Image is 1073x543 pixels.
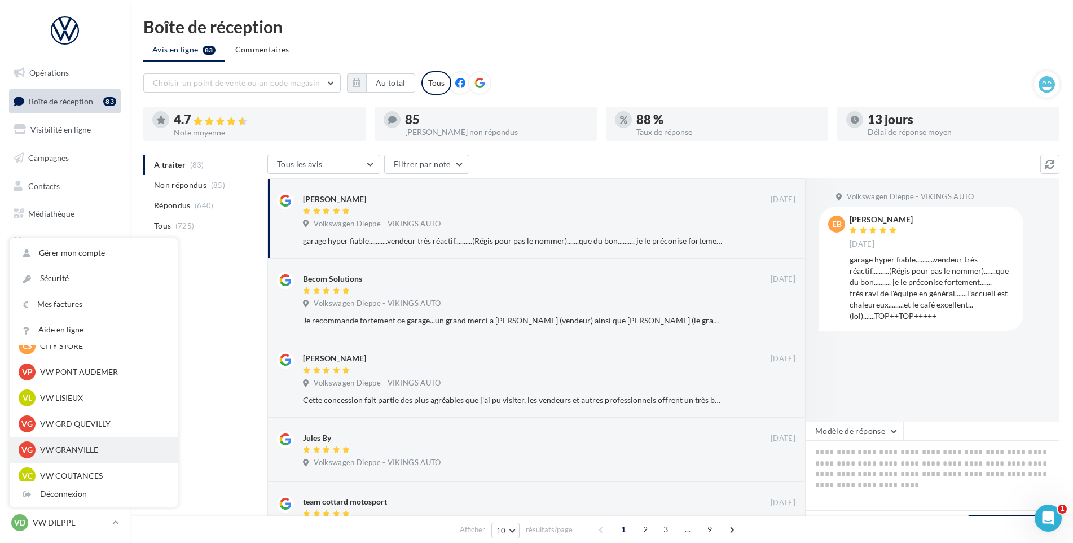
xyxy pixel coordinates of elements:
div: 13 jours [868,113,1050,126]
span: Commentaires [235,44,289,55]
a: Contacts [7,174,123,198]
div: Déconnexion [10,481,178,507]
div: 4.7 [174,113,357,126]
span: 9 [701,520,719,538]
div: Note moyenne [174,129,357,137]
span: Visibilité en ligne [30,125,91,134]
div: Boîte de réception [143,18,1059,35]
div: 88 % [636,113,819,126]
span: VG [21,418,33,430]
button: Au total [347,73,415,93]
span: [DATE] [771,195,795,205]
button: Au total [366,73,415,93]
div: garage hyper fiable...........vendeur très réactif..........(Régis pour pas le nommer).......que ... [850,254,1014,322]
a: Calendrier [7,230,123,254]
div: [PERSON_NAME] non répondus [405,128,588,136]
span: VG [21,444,33,456]
span: EB [832,218,842,230]
a: Aide en ligne [10,317,178,343]
span: Tous [154,220,171,231]
span: Boîte de réception [29,96,93,106]
div: [PERSON_NAME] [303,194,366,205]
a: Visibilité en ligne [7,118,123,142]
span: [DATE] [771,354,795,364]
button: Filtrer par note [384,155,469,174]
span: Afficher [460,524,485,535]
div: garage hyper fiable...........vendeur très réactif..........(Régis pour pas le nommer).......que ... [303,235,722,247]
div: [PERSON_NAME] [303,353,366,364]
button: 10 [491,523,520,538]
span: [DATE] [771,274,795,284]
div: Jules By [303,432,331,444]
span: (640) [195,201,214,210]
span: Volkswagen Dieppe - VIKINGS AUTO [314,219,441,229]
div: Délai de réponse moyen [868,128,1050,136]
a: Boîte de réception83 [7,89,123,113]
a: PLV et print personnalisable [7,259,123,292]
span: (725) [175,221,195,230]
p: CITY STORE [40,340,164,352]
a: Opérations [7,61,123,85]
p: VW DIEPPE [33,517,108,528]
span: Campagnes [28,153,69,163]
span: Tous les avis [277,159,323,169]
span: 2 [636,520,654,538]
span: [DATE] [850,239,874,249]
div: team cottard motosport [303,496,387,507]
a: Mes factures [10,292,178,317]
span: Volkswagen Dieppe - VIKINGS AUTO [314,299,441,309]
div: 85 [405,113,588,126]
span: Contacts [28,181,60,190]
div: Cette concession fait partie des plus agréables que j'ai pu visiter, les vendeurs et autres profe... [303,395,722,406]
span: Non répondus [154,179,206,191]
p: VW COUTANCES [40,470,164,481]
span: (85) [211,181,225,190]
span: 10 [496,526,506,535]
div: Je recommande fortement ce garage...un grand merci a [PERSON_NAME] (vendeur) ainsi que [PERSON_NA... [303,315,722,326]
span: [DATE] [771,433,795,444]
span: Opérations [29,68,69,77]
div: Becom Solutions [303,273,362,284]
span: VL [23,392,32,404]
span: Choisir un point de vente ou un code magasin [153,78,320,87]
a: Sécurité [10,266,178,291]
a: Gérer mon compte [10,240,178,266]
p: VW GRD QUEVILLY [40,418,164,430]
button: Modèle de réponse [806,422,904,441]
span: Répondus [154,200,191,211]
span: résultats/page [526,524,573,535]
span: VC [22,470,33,481]
div: [PERSON_NAME] [850,216,913,224]
iframe: Intercom live chat [1035,505,1062,532]
span: Volkswagen Dieppe - VIKINGS AUTO [314,378,441,388]
a: Campagnes [7,146,123,170]
p: VW GRANVILLE [40,444,164,456]
span: VP [22,366,33,378]
span: ... [679,520,697,538]
span: [DATE] [771,498,795,508]
span: VD [14,517,25,528]
span: Calendrier [28,237,66,247]
div: 83 [103,97,116,106]
a: Médiathèque [7,202,123,226]
p: VW LISIEUX [40,392,164,404]
p: VW PONT AUDEMER [40,366,164,378]
span: 3 [657,520,675,538]
a: VD VW DIEPPE [9,512,121,533]
div: Taux de réponse [636,128,819,136]
span: CS [23,340,32,352]
span: Volkswagen Dieppe - VIKINGS AUTO [314,458,441,468]
span: 1 [614,520,632,538]
button: Tous les avis [267,155,380,174]
span: Volkswagen Dieppe - VIKINGS AUTO [847,192,974,202]
button: Choisir un point de vente ou un code magasin [143,73,341,93]
span: 1 [1058,505,1067,514]
div: Tous [421,71,451,95]
span: Médiathèque [28,209,74,218]
a: Campagnes DataOnDemand [7,296,123,329]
